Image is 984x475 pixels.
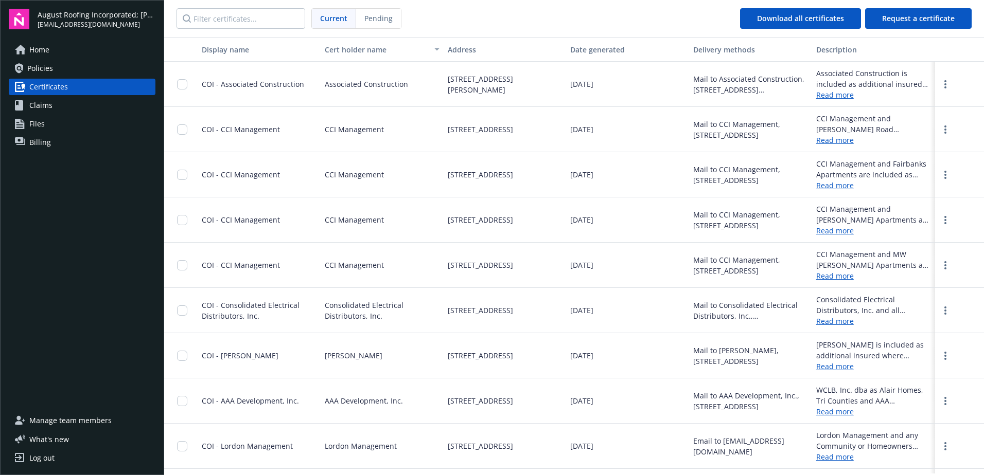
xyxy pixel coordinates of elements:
div: Address [448,44,563,55]
button: Request a certificate [865,8,972,29]
span: [DATE] [570,441,593,451]
div: Mail to Consolidated Electrical Distributors, Inc., [STREET_ADDRESS] [693,300,808,321]
div: WCLB, Inc. dba as Alair Homes, Tri Counties and AAA Development Inc. are included as additional i... [816,385,931,406]
div: Mail to CCI Management, [STREET_ADDRESS] [693,164,808,186]
input: Toggle Row Selected [177,124,187,135]
a: Manage team members [9,412,155,429]
a: more [939,350,952,362]
span: AAA Development, Inc. [325,395,403,406]
div: Display name [202,44,317,55]
div: Cert holder name [325,44,428,55]
span: Home [29,42,49,58]
span: COI - Consolidated Electrical Distributors, Inc. [202,300,300,321]
div: CCI Management and Fairbanks Apartments are included as additional insured where required by a wr... [816,158,931,180]
button: Cert holder name [321,37,444,62]
a: Billing [9,134,155,151]
span: COI - CCI Management [202,124,280,134]
div: CCI Management and [PERSON_NAME] Apartments are included as additional insured where required by ... [816,204,931,225]
div: Mail to CCI Management, [STREET_ADDRESS] [693,119,808,140]
div: Download all certificates [757,9,844,28]
span: [STREET_ADDRESS] [448,214,513,225]
span: CCI Management [325,214,384,225]
span: Files [29,116,45,132]
div: Mail to CCI Management, [STREET_ADDRESS] [693,209,808,231]
button: Address [444,37,567,62]
a: Policies [9,60,155,77]
span: [DATE] [570,124,593,135]
span: [DATE] [570,395,593,406]
a: Read more [816,406,931,417]
span: [STREET_ADDRESS] [448,395,513,406]
span: COI - CCI Management [202,170,280,179]
span: [STREET_ADDRESS] [448,260,513,270]
div: Email to [EMAIL_ADDRESS][DOMAIN_NAME] [693,435,808,457]
input: Toggle Row Selected [177,351,187,361]
input: Toggle Row Selected [177,305,187,316]
span: Claims [29,97,52,114]
span: [PERSON_NAME] [325,350,382,361]
a: Read more [816,361,931,372]
span: CCI Management [325,169,384,180]
span: [STREET_ADDRESS] [448,441,513,451]
div: Associated Construction is included as additional insured where required by a written contract wi... [816,68,931,89]
input: Toggle Row Selected [177,441,187,451]
span: COI - CCI Management [202,260,280,270]
button: Download all certificates [740,8,861,29]
a: Read more [816,316,931,326]
img: navigator-logo.svg [9,9,29,29]
a: more [939,169,952,181]
span: COI - AAA Development, Inc. [202,396,299,406]
span: [DATE] [570,350,593,361]
span: [STREET_ADDRESS] [448,124,513,135]
span: August Roofing Incorporated; [PERSON_NAME] Industrial Center 8, LLC [38,9,155,20]
button: Date generated [566,37,689,62]
div: Consolidated Electrical Distributors, Inc. and all subsidiaries are included as additional insure... [816,294,931,316]
div: Log out [29,450,55,466]
span: Pending [364,13,393,24]
span: CCI Management [325,124,384,135]
input: Toggle Row Selected [177,260,187,270]
button: Display name [198,37,321,62]
a: more [939,78,952,90]
span: Consolidated Electrical Distributors, Inc. [325,300,440,321]
span: [DATE] [570,305,593,316]
span: [STREET_ADDRESS] [448,169,513,180]
div: CCI Management and [PERSON_NAME] Road Townhomes are included as additional insured where required... [816,113,931,135]
div: Delivery methods [693,44,808,55]
span: [DATE] [570,214,593,225]
span: Billing [29,134,51,151]
span: [STREET_ADDRESS] [448,305,513,316]
input: Toggle Row Selected [177,396,187,406]
input: Toggle Row Selected [177,79,187,89]
span: Certificates [29,79,68,95]
a: Read more [816,135,931,145]
div: Mail to CCI Management, [STREET_ADDRESS] [693,254,808,276]
span: Policies [27,60,53,77]
span: [EMAIL_ADDRESS][DOMAIN_NAME] [38,20,155,29]
span: COI - Lordon Management [202,441,293,451]
span: Pending [356,9,401,28]
span: CCI Management [325,260,384,270]
div: Mail to Associated Construction, [STREET_ADDRESS][PERSON_NAME] [693,74,808,95]
span: [STREET_ADDRESS][PERSON_NAME] [448,74,563,95]
a: Read more [816,270,931,281]
button: Delivery methods [689,37,812,62]
span: [STREET_ADDRESS] [448,350,513,361]
div: CCI Management and MW [PERSON_NAME] Apartments are included as additional insured where required ... [816,249,931,270]
span: Manage team members [29,412,112,429]
div: Date generated [570,44,685,55]
span: Current [320,13,347,24]
a: Claims [9,97,155,114]
div: Description [816,44,931,55]
a: more [939,123,952,136]
span: [DATE] [570,260,593,270]
a: more [939,395,952,407]
span: What ' s new [29,434,69,445]
input: Filter certificates... [177,8,305,29]
span: COI - [PERSON_NAME] [202,351,278,360]
a: Home [9,42,155,58]
input: Toggle Row Selected [177,170,187,180]
div: [PERSON_NAME] is included as additional insured where required by a written contract with respect... [816,339,931,361]
span: COI - CCI Management [202,215,280,225]
span: Lordon Management [325,441,397,451]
